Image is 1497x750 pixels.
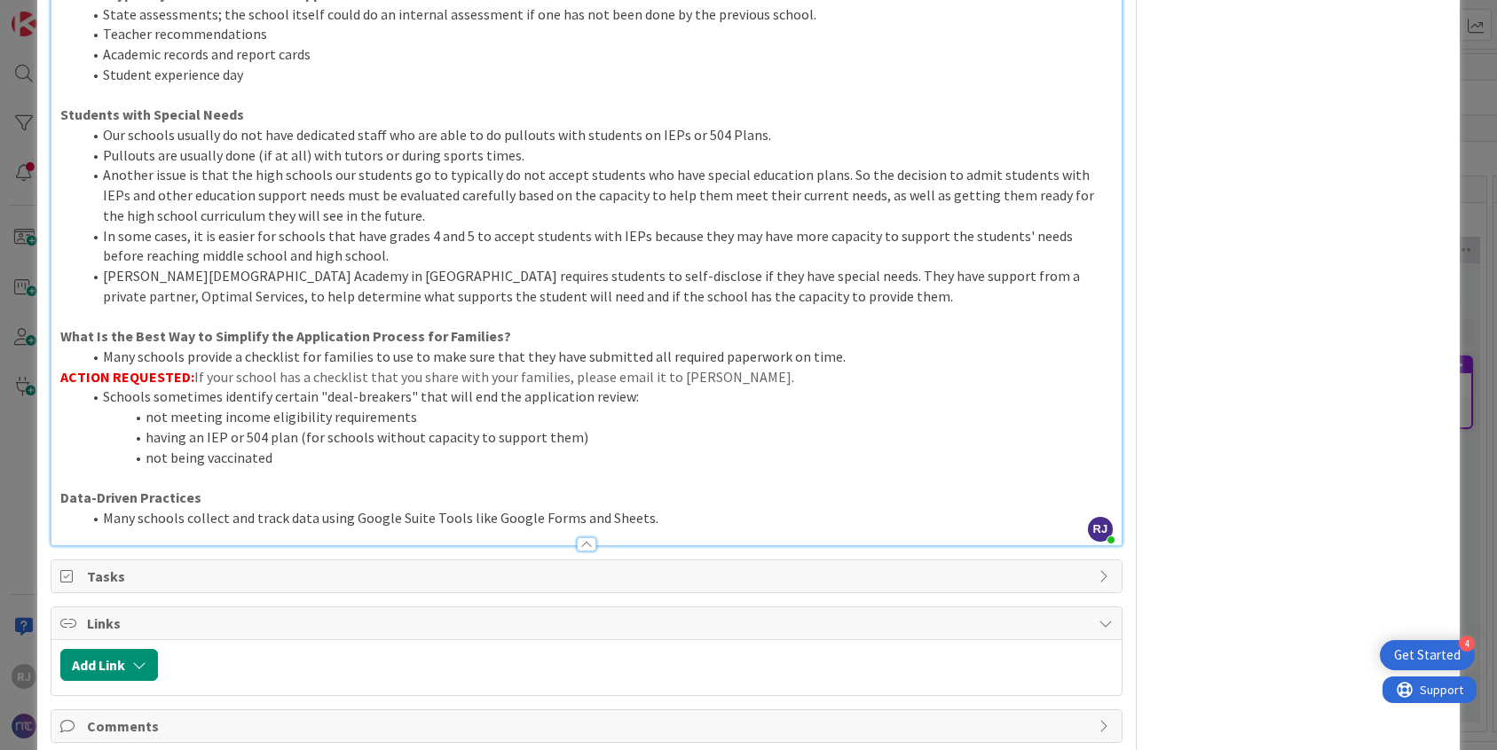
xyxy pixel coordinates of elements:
[60,327,511,345] strong: What Is the Best Way to Simplify the Application Process for Families?
[82,387,1113,407] li: Schools sometimes identify certain "deal-breakers" that will end the application review:
[82,226,1113,266] li: In some cases, it is easier for schools that have grades 4 and 5 to accept students with IEPs bec...
[60,649,158,681] button: Add Link
[1394,646,1461,664] div: Get Started
[87,613,1090,634] span: Links
[1459,636,1475,652] div: 4
[87,566,1090,587] span: Tasks
[87,715,1090,737] span: Comments
[1380,640,1475,670] div: Open Get Started checklist, remaining modules: 4
[82,24,1113,44] li: Teacher recommendations
[82,165,1113,225] li: Another issue is that the high schools our students go to typically do not accept students who ha...
[82,448,1113,468] li: not being vaccinated
[60,488,201,506] strong: Data-Driven Practices
[82,508,1113,528] li: Many schools collect and track data using Google Suite Tools like Google Forms and Sheets.
[82,427,1113,448] li: having an IEP or 504 plan (for schools without capacity to support them)
[60,367,1113,387] p: If your school has a checklist that you share with your families, please email it to [PERSON_NAME].
[82,266,1113,306] li: [PERSON_NAME][DEMOGRAPHIC_DATA] Academy in [GEOGRAPHIC_DATA] requires students to self-disclose i...
[1088,517,1113,542] span: RJ
[82,44,1113,65] li: Academic records and report cards
[82,347,1113,367] li: Many schools provide a checklist for families to use to make sure that they have submitted all re...
[82,125,1113,145] li: Our schools usually do not have dedicated staff who are able to do pullouts with students on IEPs...
[60,368,194,386] strong: ACTION REQUESTED:
[82,145,1113,166] li: Pullouts are usually done (if at all) with tutors or during sports times.
[60,105,244,123] strong: Students with Special Needs
[37,3,81,24] span: Support
[82,4,1113,25] li: State assessments; the school itself could do an internal assessment if one has not been done by ...
[82,65,1113,85] li: Student experience day
[82,407,1113,427] li: not meeting income eligibility requirements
